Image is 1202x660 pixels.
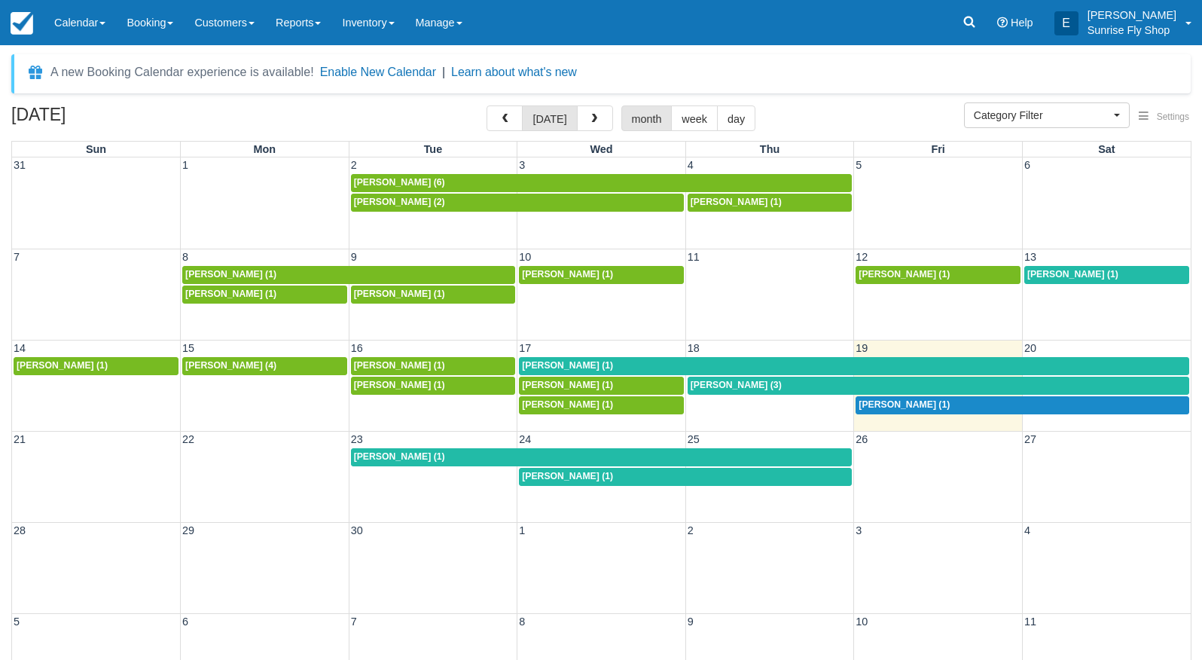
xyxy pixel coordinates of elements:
[442,66,445,78] span: |
[974,108,1110,123] span: Category Filter
[11,12,33,35] img: checkfront-main-nav-mini-logo.png
[349,342,365,354] span: 16
[354,197,445,207] span: [PERSON_NAME] (2)
[688,377,1189,395] a: [PERSON_NAME] (3)
[691,380,782,390] span: [PERSON_NAME] (3)
[12,524,27,536] span: 28
[349,616,358,628] span: 7
[1023,616,1038,628] span: 11
[11,105,202,133] h2: [DATE]
[522,380,613,390] span: [PERSON_NAME] (1)
[349,159,358,171] span: 2
[519,468,852,486] a: [PERSON_NAME] (1)
[517,159,526,171] span: 3
[351,448,853,466] a: [PERSON_NAME] (1)
[354,289,445,299] span: [PERSON_NAME] (1)
[1023,433,1038,445] span: 27
[854,616,869,628] span: 10
[686,251,701,263] span: 11
[185,269,276,280] span: [PERSON_NAME] (1)
[181,433,196,445] span: 22
[671,105,718,131] button: week
[1088,8,1176,23] p: [PERSON_NAME]
[181,342,196,354] span: 15
[688,194,853,212] a: [PERSON_NAME] (1)
[181,159,190,171] span: 1
[12,616,21,628] span: 5
[424,143,443,155] span: Tue
[351,377,516,395] a: [PERSON_NAME] (1)
[522,269,613,280] span: [PERSON_NAME] (1)
[349,433,365,445] span: 23
[354,451,445,462] span: [PERSON_NAME] (1)
[354,177,445,188] span: [PERSON_NAME] (6)
[1023,159,1032,171] span: 6
[931,143,944,155] span: Fri
[354,380,445,390] span: [PERSON_NAME] (1)
[349,251,358,263] span: 9
[1023,524,1032,536] span: 4
[185,360,276,371] span: [PERSON_NAME] (4)
[517,433,532,445] span: 24
[351,194,684,212] a: [PERSON_NAME] (2)
[50,63,314,81] div: A new Booking Calendar experience is available!
[856,396,1189,414] a: [PERSON_NAME] (1)
[254,143,276,155] span: Mon
[1130,106,1198,128] button: Settings
[1024,266,1189,284] a: [PERSON_NAME] (1)
[854,342,869,354] span: 19
[181,524,196,536] span: 29
[349,524,365,536] span: 30
[522,360,613,371] span: [PERSON_NAME] (1)
[1054,11,1078,35] div: E
[185,289,276,299] span: [PERSON_NAME] (1)
[854,433,869,445] span: 26
[519,357,1189,375] a: [PERSON_NAME] (1)
[854,159,863,171] span: 5
[686,342,701,354] span: 18
[14,357,178,375] a: [PERSON_NAME] (1)
[760,143,779,155] span: Thu
[686,159,695,171] span: 4
[17,360,108,371] span: [PERSON_NAME] (1)
[854,524,863,536] span: 3
[1011,17,1033,29] span: Help
[351,357,516,375] a: [PERSON_NAME] (1)
[859,269,950,280] span: [PERSON_NAME] (1)
[354,360,445,371] span: [PERSON_NAME] (1)
[717,105,755,131] button: day
[997,17,1008,28] i: Help
[181,251,190,263] span: 8
[519,377,684,395] a: [PERSON_NAME] (1)
[12,342,27,354] span: 14
[86,143,106,155] span: Sun
[1157,112,1189,122] span: Settings
[517,524,526,536] span: 1
[517,342,532,354] span: 17
[1023,251,1038,263] span: 13
[1027,269,1118,280] span: [PERSON_NAME] (1)
[686,433,701,445] span: 25
[182,357,347,375] a: [PERSON_NAME] (4)
[859,399,950,410] span: [PERSON_NAME] (1)
[1088,23,1176,38] p: Sunrise Fly Shop
[691,197,782,207] span: [PERSON_NAME] (1)
[590,143,612,155] span: Wed
[182,266,515,284] a: [PERSON_NAME] (1)
[856,266,1020,284] a: [PERSON_NAME] (1)
[351,286,516,304] a: [PERSON_NAME] (1)
[522,471,613,481] span: [PERSON_NAME] (1)
[12,159,27,171] span: 31
[964,102,1130,128] button: Category Filter
[351,174,853,192] a: [PERSON_NAME] (6)
[12,433,27,445] span: 21
[686,616,695,628] span: 9
[522,105,577,131] button: [DATE]
[1023,342,1038,354] span: 20
[854,251,869,263] span: 12
[519,266,684,284] a: [PERSON_NAME] (1)
[522,399,613,410] span: [PERSON_NAME] (1)
[621,105,673,131] button: month
[182,286,347,304] a: [PERSON_NAME] (1)
[517,251,532,263] span: 10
